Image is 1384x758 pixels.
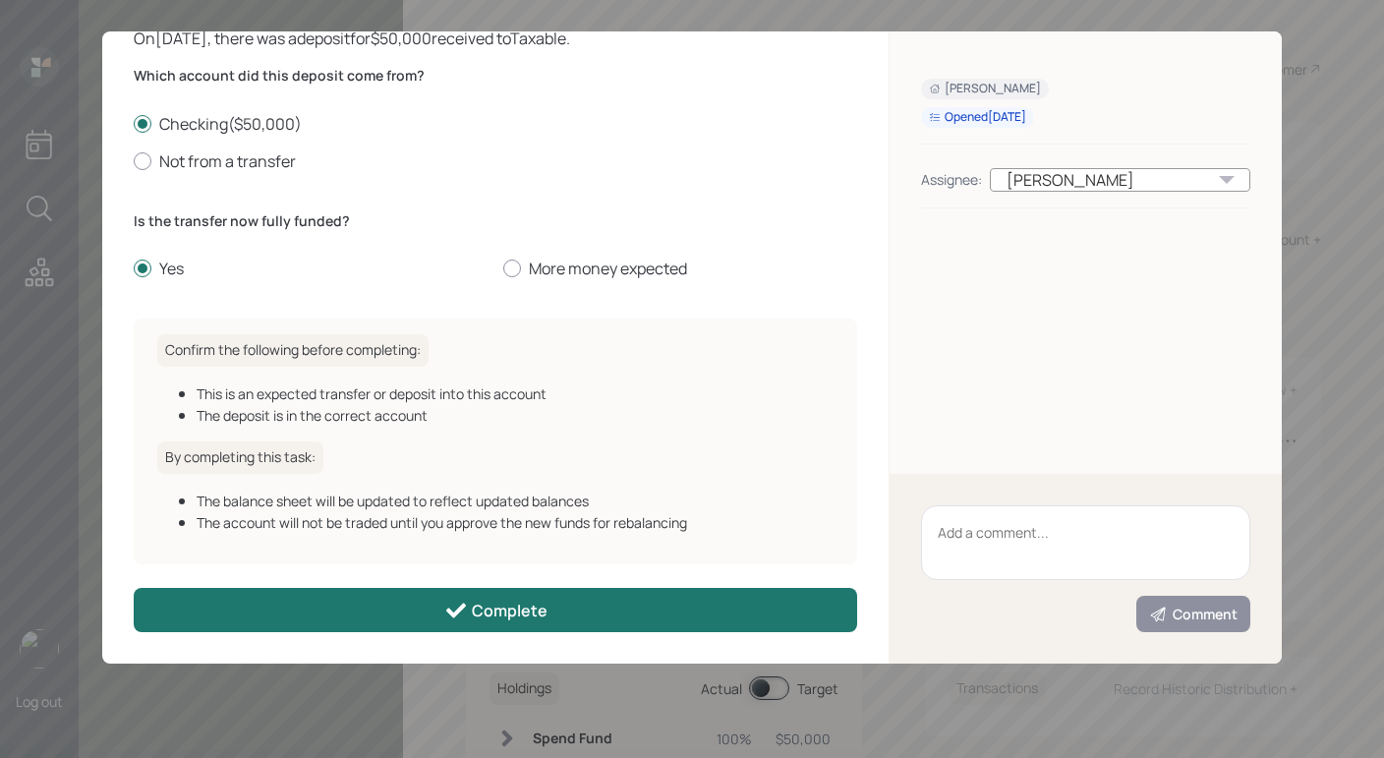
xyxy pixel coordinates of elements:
div: The balance sheet will be updated to reflect updated balances [197,491,834,511]
div: The deposit is in the correct account [197,405,834,426]
div: [PERSON_NAME] [929,81,1041,97]
div: Complete [444,599,548,622]
label: Is the transfer now fully funded? [134,211,857,231]
label: Checking ( $50,000 ) [134,113,857,135]
div: Assignee: [921,169,982,190]
label: Yes [134,258,488,279]
label: More money expected [503,258,857,279]
div: This is an expected transfer or deposit into this account [197,383,834,404]
label: Which account did this deposit come from? [134,66,857,86]
h6: Confirm the following before completing: [157,334,429,367]
div: The account will not be traded until you approve the new funds for rebalancing [197,512,834,533]
div: On [DATE] , there was a deposit for $50,000 received to Taxable . [134,27,857,50]
div: [PERSON_NAME] [990,168,1250,192]
div: Comment [1149,605,1238,624]
label: Not from a transfer [134,150,857,172]
div: Opened [DATE] [929,109,1026,126]
button: Comment [1136,596,1250,632]
button: Complete [134,588,857,632]
h6: By completing this task: [157,441,323,474]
